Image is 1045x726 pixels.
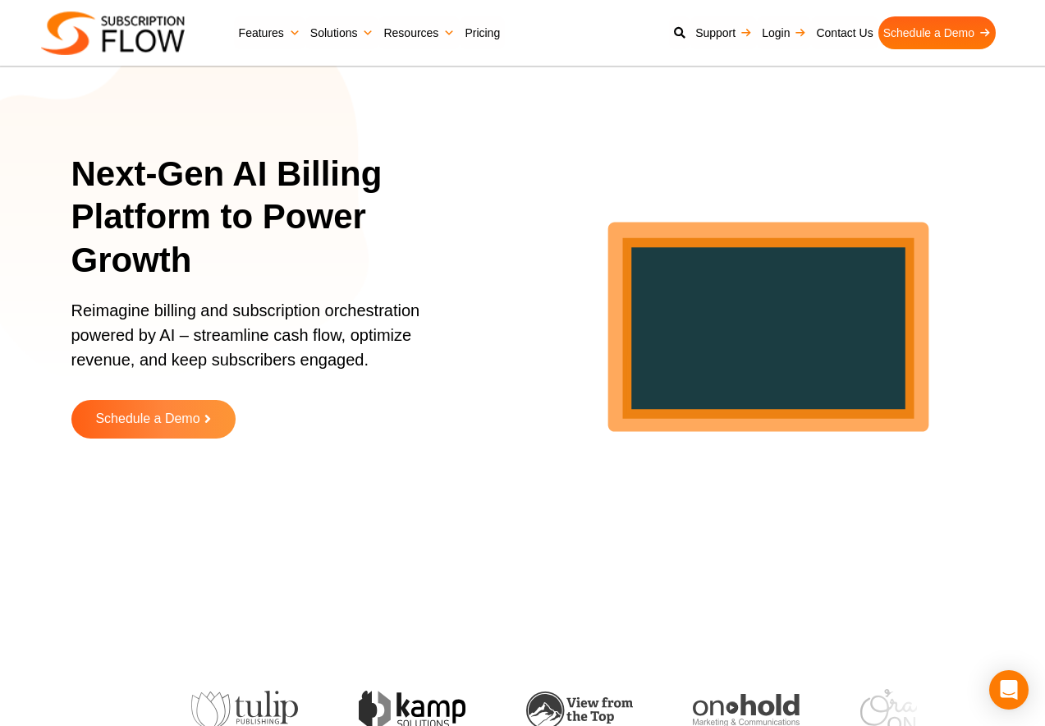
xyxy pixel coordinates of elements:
[811,16,878,49] a: Contact Us
[41,11,185,55] img: Subscriptionflow
[71,400,236,439] a: Schedule a Demo
[989,670,1029,710] div: Open Intercom Messenger
[95,412,199,426] span: Schedule a Demo
[378,16,460,49] a: Resources
[460,16,505,49] a: Pricing
[757,16,811,49] a: Login
[71,298,460,388] p: Reimagine billing and subscription orchestration powered by AI – streamline cash flow, optimize r...
[234,16,305,49] a: Features
[690,16,757,49] a: Support
[878,16,996,49] a: Schedule a Demo
[71,153,480,283] h1: Next-Gen AI Billing Platform to Power Growth
[305,16,379,49] a: Solutions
